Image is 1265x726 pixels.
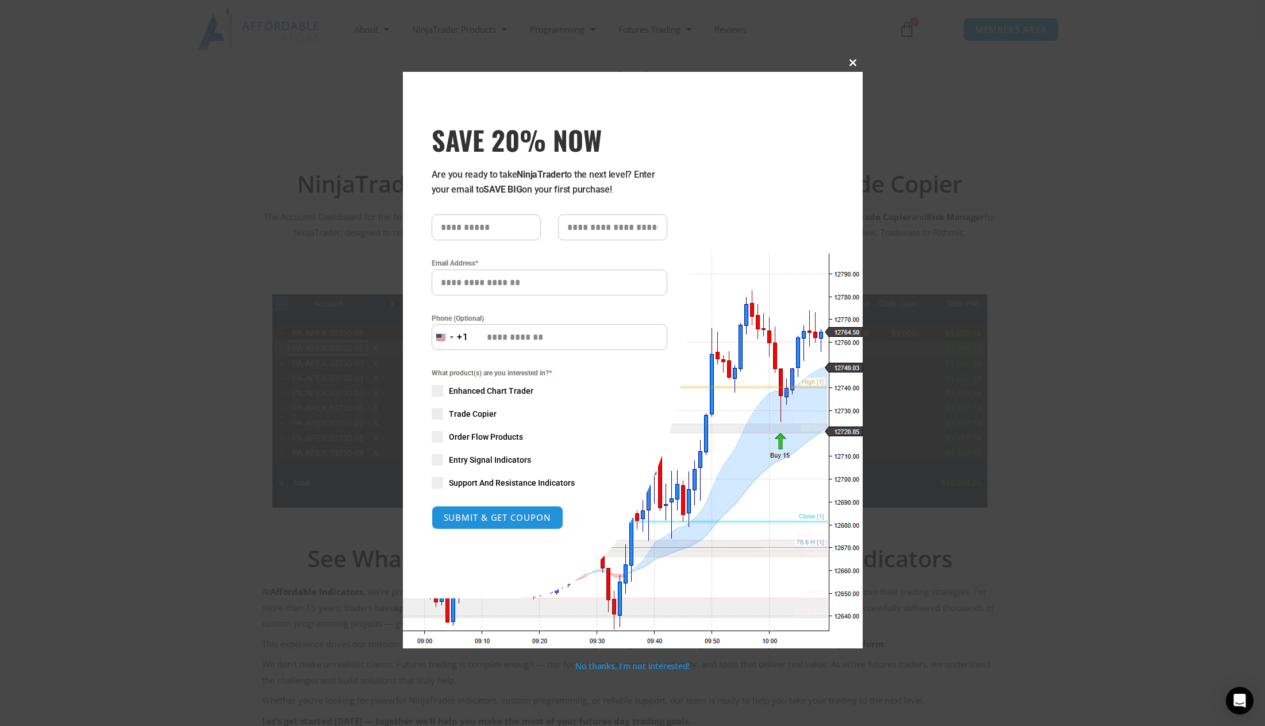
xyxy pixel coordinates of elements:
button: Selected country [432,324,468,350]
label: Email Address [432,258,667,269]
strong: NinjaTrader [517,169,564,180]
span: Order Flow Products [449,431,523,443]
label: Trade Copier [432,408,667,420]
span: Entry Signal Indicators [449,454,531,466]
label: Order Flow Products [432,431,667,443]
a: No thanks, I’m not interested! [575,660,690,671]
h3: SAVE 20% NOW [432,124,667,156]
p: Are you ready to take to the next level? Enter your email to on your first purchase! [432,167,667,197]
label: Entry Signal Indicators [432,454,667,466]
span: What product(s) are you interested in? [432,367,667,379]
label: Enhanced Chart Trader [432,385,667,397]
strong: SAVE BIG [483,184,522,195]
button: SUBMIT & GET COUPON [432,506,563,529]
span: Support And Resistance Indicators [449,477,575,489]
div: +1 [457,330,468,345]
span: Trade Copier [449,408,497,420]
span: Enhanced Chart Trader [449,385,533,397]
label: Support And Resistance Indicators [432,477,667,489]
label: Phone (Optional) [432,313,667,324]
div: Open Intercom Messenger [1226,687,1254,715]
